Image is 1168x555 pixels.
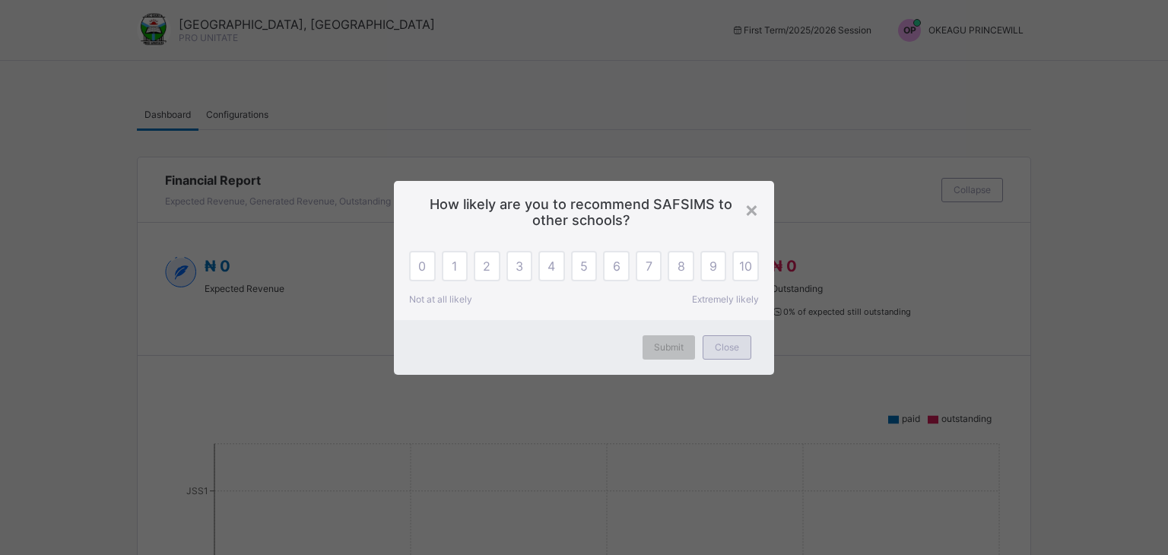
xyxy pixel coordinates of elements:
[483,258,490,274] span: 2
[516,258,523,274] span: 3
[654,341,684,353] span: Submit
[580,258,588,274] span: 5
[547,258,555,274] span: 4
[409,293,472,305] span: Not at all likely
[739,258,752,274] span: 10
[715,341,739,353] span: Close
[409,251,436,281] div: 0
[692,293,759,305] span: Extremely likely
[417,196,751,228] span: How likely are you to recommend SAFSIMS to other schools?
[709,258,717,274] span: 9
[646,258,652,274] span: 7
[613,258,620,274] span: 6
[744,196,759,222] div: ×
[678,258,685,274] span: 8
[452,258,457,274] span: 1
